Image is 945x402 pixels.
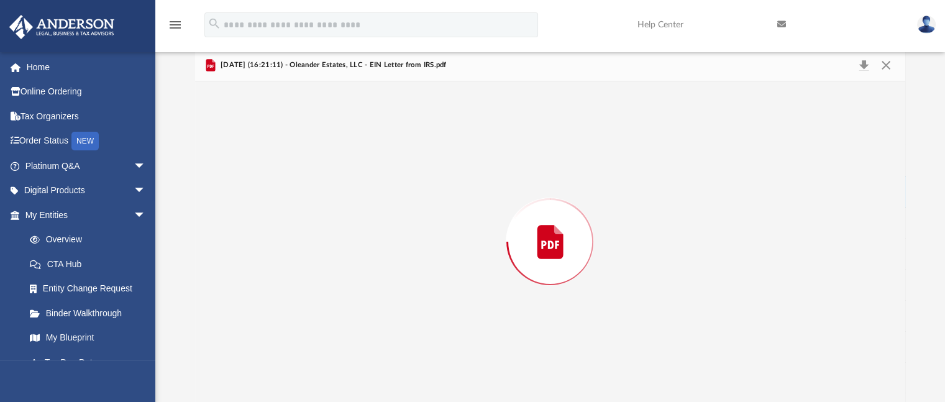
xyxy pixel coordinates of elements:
a: My Entitiesarrow_drop_down [9,203,165,227]
a: menu [168,24,183,32]
span: arrow_drop_down [134,178,158,204]
a: My Blueprint [17,326,158,350]
button: Download [853,57,875,74]
span: arrow_drop_down [134,203,158,228]
a: Digital Productsarrow_drop_down [9,178,165,203]
a: Home [9,55,165,80]
a: Platinum Q&Aarrow_drop_down [9,153,165,178]
a: Binder Walkthrough [17,301,165,326]
img: User Pic [917,16,936,34]
span: [DATE] (16:21:11) - Oleander Estates, LLC - EIN Letter from IRS.pdf [218,60,447,71]
a: Order StatusNEW [9,129,165,154]
button: Close [875,57,897,74]
i: menu [168,17,183,32]
span: arrow_drop_down [134,153,158,179]
i: search [208,17,221,30]
a: Tax Organizers [9,104,165,129]
div: NEW [71,132,99,150]
a: CTA Hub [17,252,165,276]
a: Online Ordering [9,80,165,104]
img: Anderson Advisors Platinum Portal [6,15,118,39]
a: Tax Due Dates [17,350,165,375]
a: Overview [17,227,165,252]
a: Entity Change Request [17,276,165,301]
